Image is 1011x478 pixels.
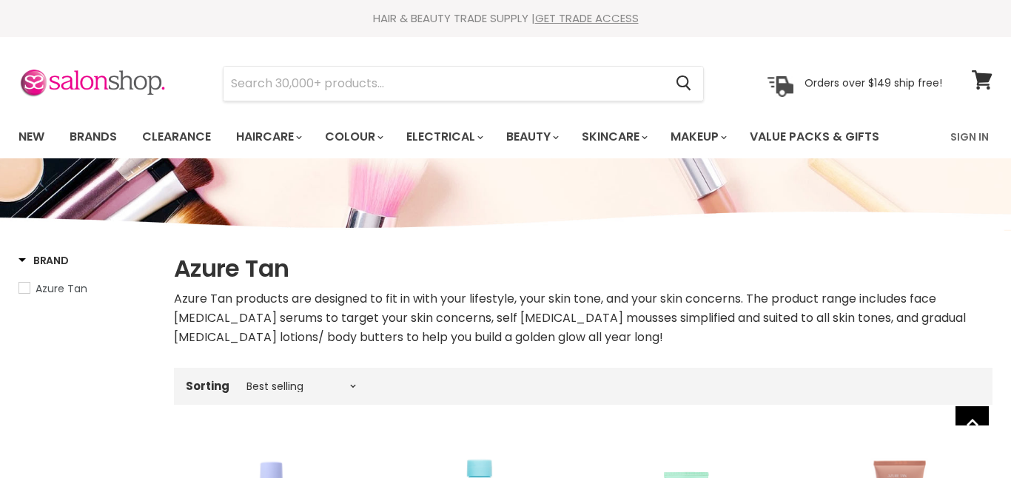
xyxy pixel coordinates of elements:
[941,121,998,152] a: Sign In
[174,290,966,346] span: Azure Tan products are designed to fit in with your lifestyle, your skin tone, and your skin conc...
[7,115,916,158] ul: Main menu
[224,67,664,101] input: Search
[19,280,155,297] a: Azure Tan
[739,121,890,152] a: Value Packs & Gifts
[7,121,56,152] a: New
[223,66,704,101] form: Product
[571,121,656,152] a: Skincare
[19,253,69,268] h3: Brand
[131,121,222,152] a: Clearance
[664,67,703,101] button: Search
[314,121,392,152] a: Colour
[395,121,492,152] a: Electrical
[186,380,229,392] label: Sorting
[805,76,942,90] p: Orders over $149 ship free!
[225,121,311,152] a: Haircare
[174,253,992,284] h1: Azure Tan
[659,121,736,152] a: Makeup
[535,10,639,26] a: GET TRADE ACCESS
[495,121,568,152] a: Beauty
[58,121,128,152] a: Brands
[36,281,87,296] span: Azure Tan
